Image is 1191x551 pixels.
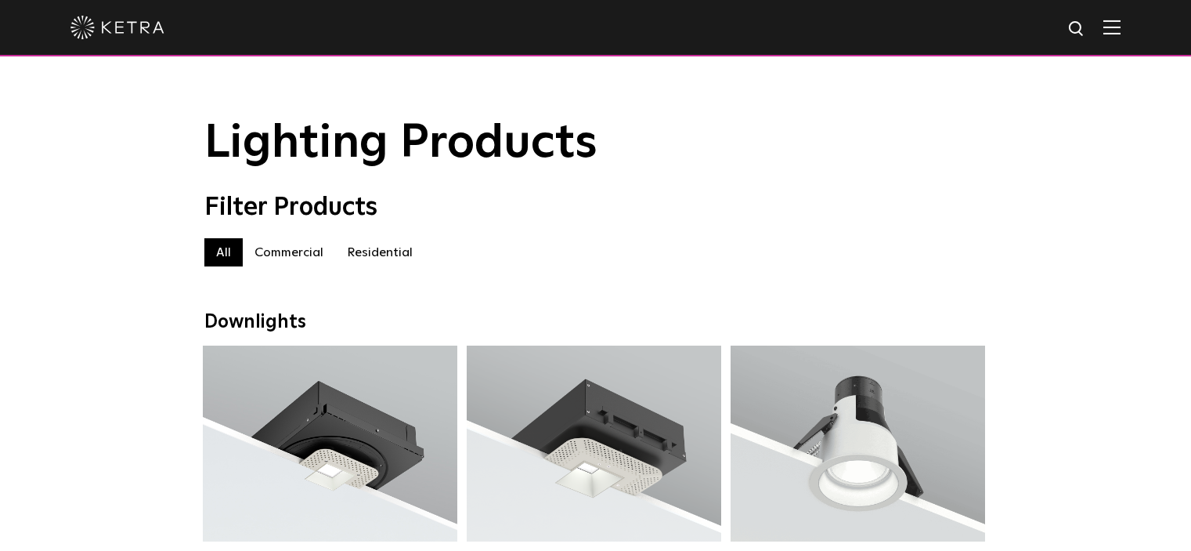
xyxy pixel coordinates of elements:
[204,238,243,266] label: All
[204,193,987,223] div: Filter Products
[1067,20,1087,39] img: search icon
[70,16,164,39] img: ketra-logo-2019-white
[1103,20,1121,34] img: Hamburger%20Nav.svg
[204,120,597,167] span: Lighting Products
[204,311,987,334] div: Downlights
[243,238,335,266] label: Commercial
[335,238,424,266] label: Residential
